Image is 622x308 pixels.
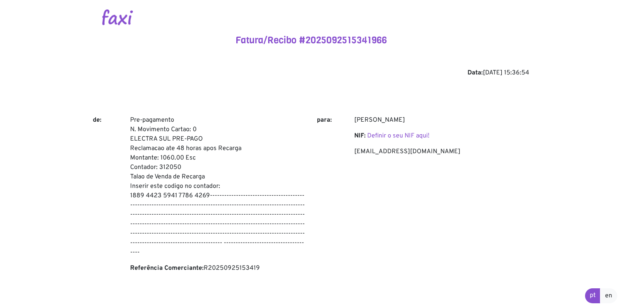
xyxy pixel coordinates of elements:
[354,147,529,156] p: [EMAIL_ADDRESS][DOMAIN_NAME]
[354,132,366,140] b: NIF:
[93,68,529,78] div: [DATE] 15:36:54
[600,288,617,303] a: en
[93,35,529,46] h4: Fatura/Recibo #2025092515341966
[93,116,101,124] b: de:
[130,263,305,273] p: R20250925153419
[130,115,305,257] p: Pre-pagamento N. Movimento Cartao: 0 ELECTRA SUL PRE-PAGO Reclamacao ate 48 horas apos Recarga Mo...
[354,115,529,125] p: [PERSON_NAME]
[585,288,600,303] a: pt
[317,116,332,124] b: para:
[367,132,429,140] a: Definir o seu NIF aqui!
[467,69,483,77] b: Data:
[130,264,204,272] b: Referência Comerciante:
